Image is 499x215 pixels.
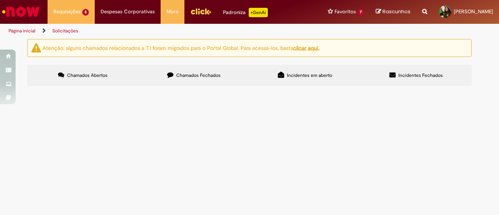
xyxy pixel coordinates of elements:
[382,8,411,15] span: Rascunhos
[376,8,411,16] a: Rascunhos
[287,72,332,78] span: Incidentes em aberto
[6,24,327,38] ul: Trilhas de página
[293,44,319,51] a: clicar aqui.
[454,8,493,15] span: [PERSON_NAME]
[52,28,78,34] a: Solicitações
[42,44,319,51] ng-bind-html: Atenção: alguns chamados relacionados a T.I foram migrados para o Portal Global. Para acessá-los,...
[249,8,268,17] p: +GenAi
[190,5,211,17] img: click_logo_yellow_360x200.png
[334,8,356,16] span: Favoritos
[398,72,443,78] span: Incidentes Fechados
[176,72,221,78] span: Chamados Fechados
[82,9,89,16] span: 5
[357,9,364,16] span: 7
[67,72,108,78] span: Chamados Abertos
[53,8,81,16] span: Requisições
[1,4,41,20] img: ServiceNow
[101,8,155,16] span: Despesas Corporativas
[9,28,35,34] a: Página inicial
[223,8,268,17] div: Padroniza
[166,8,179,16] span: More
